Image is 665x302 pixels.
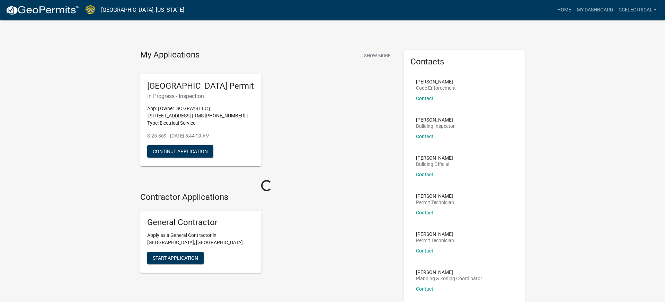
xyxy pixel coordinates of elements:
a: Home [555,3,574,17]
p: [PERSON_NAME] [416,117,455,122]
p: Planning & Zoning Coordinator [416,276,482,281]
a: Contact [416,248,433,254]
img: Jasper County, South Carolina [85,5,96,15]
span: Start Application [153,255,198,261]
p: [PERSON_NAME] [416,156,453,160]
h5: [GEOGRAPHIC_DATA] Permit [147,81,255,91]
p: [PERSON_NAME] [416,79,456,84]
a: Contact [416,134,433,139]
p: Permit Technician [416,238,454,243]
p: Apply as a General Contractor in [GEOGRAPHIC_DATA], [GEOGRAPHIC_DATA] [147,232,255,246]
p: Code Enforcement [416,86,456,90]
a: ccelectrical [616,3,659,17]
p: App: | Owner: SC GRAYS LLC | [STREET_ADDRESS] | TMS [PHONE_NUMBER] | Type: Electrical Service [147,105,255,127]
p: [PERSON_NAME] [416,194,454,198]
wm-workflow-list-section: Contractor Applications [140,192,393,278]
p: [PERSON_NAME] [416,232,454,237]
a: Contact [416,210,433,215]
h6: In Progress - Inspection [147,93,255,99]
p: Building Inspector [416,124,455,128]
h5: Contacts [410,57,518,67]
a: [GEOGRAPHIC_DATA], [US_STATE] [101,4,184,16]
p: S-25-369 - [DATE] 8:44:19 AM [147,132,255,140]
button: Continue Application [147,145,213,158]
h4: Contractor Applications [140,192,393,202]
button: Show More [361,50,393,61]
button: Start Application [147,252,204,264]
h4: My Applications [140,50,199,60]
a: Contact [416,96,433,101]
a: Contact [416,172,433,177]
p: Permit Technician [416,200,454,205]
p: Building Official [416,162,453,167]
a: My Dashboard [574,3,616,17]
h5: General Contractor [147,217,255,228]
a: Contact [416,286,433,292]
p: [PERSON_NAME] [416,270,482,275]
